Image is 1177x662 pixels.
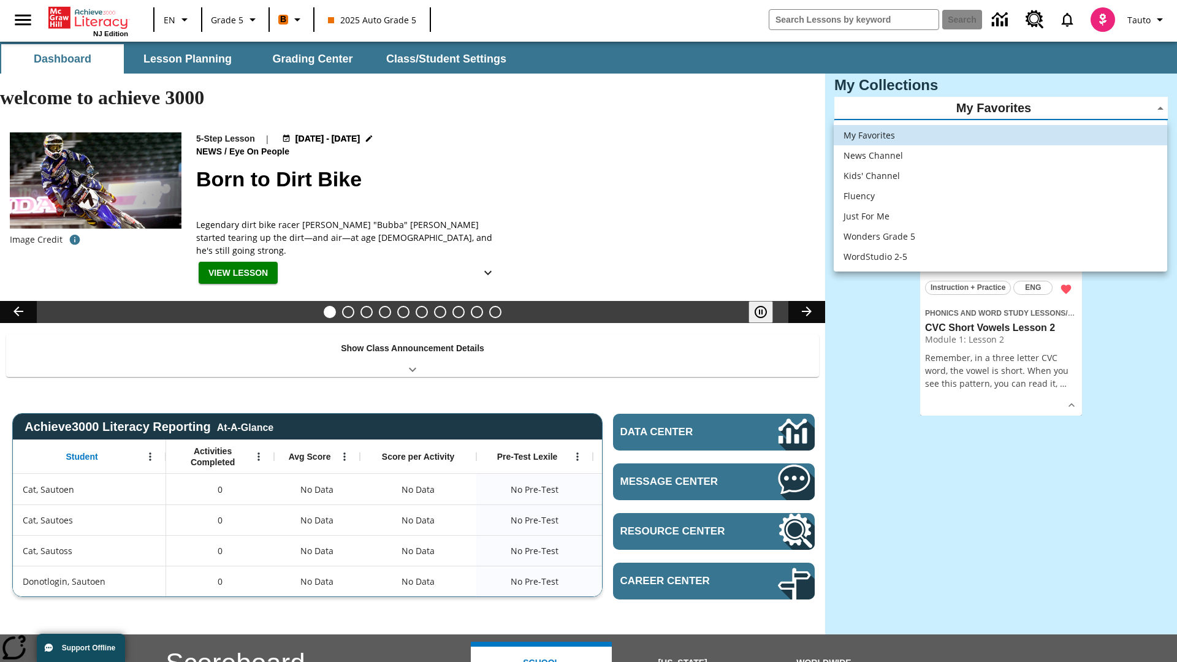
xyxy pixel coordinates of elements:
[834,145,1167,165] li: News Channel
[834,246,1167,267] li: WordStudio 2-5
[834,165,1167,186] li: Kids' Channel
[834,226,1167,246] li: Wonders Grade 5
[834,125,1167,145] li: My Favorites
[834,206,1167,226] li: Just For Me
[834,186,1167,206] li: Fluency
